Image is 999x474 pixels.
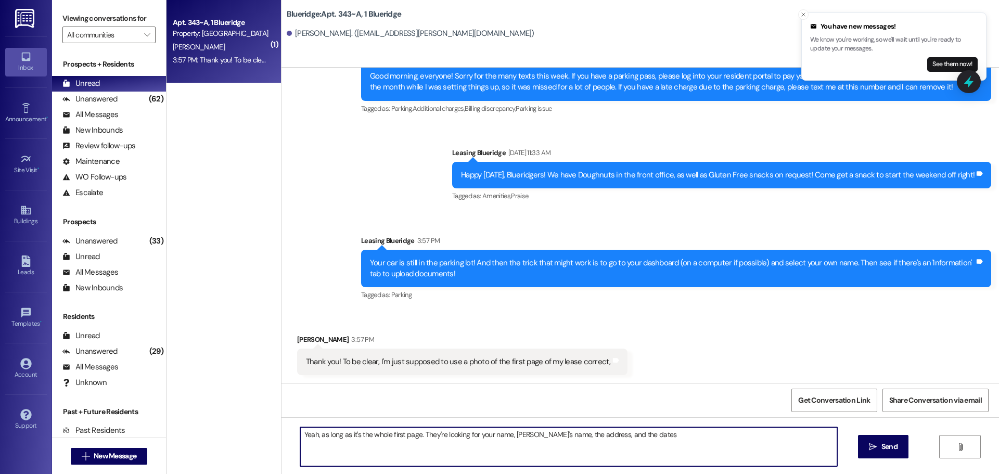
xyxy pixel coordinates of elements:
[62,362,118,373] div: All Messages
[144,31,150,39] i: 
[62,425,125,436] div: Past Residents
[62,251,100,262] div: Unread
[882,389,989,412] button: Share Conversation via email
[71,448,148,465] button: New Message
[465,104,516,113] span: Billing discrepancy ,
[52,311,166,322] div: Residents
[62,267,118,278] div: All Messages
[62,140,135,151] div: Review follow-ups
[62,236,118,247] div: Unanswered
[62,109,118,120] div: All Messages
[370,258,975,280] div: Your car is still in the parking lot! And then the trick that might work is to go to your dashboa...
[173,17,269,28] div: Apt. 343~A, 1 Blueridge
[810,35,978,54] p: We know you're working, so we'll wait until you're ready to update your messages.
[52,406,166,417] div: Past + Future Residents
[37,165,39,172] span: •
[361,101,991,116] div: Tagged as:
[15,9,36,28] img: ResiDesk Logo
[5,48,47,76] a: Inbox
[361,287,991,302] div: Tagged as:
[506,147,550,158] div: [DATE] 11:33 AM
[5,201,47,229] a: Buildings
[62,10,156,27] label: Viewing conversations for
[452,147,991,162] div: Leasing Blueridge
[173,55,480,65] div: 3:57 PM: Thank you! To be clear, I'm just supposed to use a photo of the first page of my lease c...
[858,435,908,458] button: Send
[349,334,374,345] div: 3:57 PM
[927,57,978,72] button: See them now!
[82,452,89,460] i: 
[391,290,412,299] span: Parking
[5,252,47,280] a: Leads
[370,71,975,93] div: Good morning, everyone! Sorry for the many texts this week. If you have a parking pass, please lo...
[956,443,964,451] i: 
[798,395,870,406] span: Get Conversation Link
[810,21,978,32] div: You have new messages!
[287,9,401,20] b: Blueridge: Apt. 343~A, 1 Blueridge
[516,104,552,113] span: Parking issue
[62,125,123,136] div: New Inbounds
[881,441,898,452] span: Send
[62,187,103,198] div: Escalate
[511,191,528,200] span: Praise
[5,406,47,434] a: Support
[461,170,975,181] div: Happy [DATE], Blueridgers! We have Doughnuts in the front office, as well as Gluten Free snacks o...
[413,104,465,113] span: Additional charges ,
[67,27,139,43] input: All communities
[5,355,47,383] a: Account
[300,427,837,466] textarea: Yeah, as long as it's the whole first page. They're looking for your name, [PERSON_NAME]'s name, ...
[62,377,107,388] div: Unknown
[46,114,48,121] span: •
[889,395,982,406] span: Share Conversation via email
[5,304,47,332] a: Templates •
[62,172,126,183] div: WO Follow-ups
[482,191,511,200] span: Amenities ,
[798,9,809,20] button: Close toast
[391,104,413,113] span: Parking ,
[452,188,991,203] div: Tagged as:
[791,389,877,412] button: Get Conversation Link
[62,346,118,357] div: Unanswered
[62,78,100,89] div: Unread
[869,443,877,451] i: 
[147,233,166,249] div: (33)
[5,150,47,178] a: Site Visit •
[62,283,123,293] div: New Inbounds
[297,334,627,349] div: [PERSON_NAME]
[306,356,611,367] div: Thank you! To be clear, I'm just supposed to use a photo of the first page of my lease correct,
[173,42,225,52] span: [PERSON_NAME]
[147,343,166,360] div: (29)
[415,235,440,246] div: 3:57 PM
[62,156,120,167] div: Maintenance
[173,28,269,39] div: Property: [GEOGRAPHIC_DATA]
[62,330,100,341] div: Unread
[287,28,534,39] div: [PERSON_NAME]. ([EMAIL_ADDRESS][PERSON_NAME][DOMAIN_NAME])
[94,451,136,462] span: New Message
[62,94,118,105] div: Unanswered
[146,91,166,107] div: (62)
[52,59,166,70] div: Prospects + Residents
[361,235,991,250] div: Leasing Blueridge
[52,216,166,227] div: Prospects
[40,318,42,326] span: •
